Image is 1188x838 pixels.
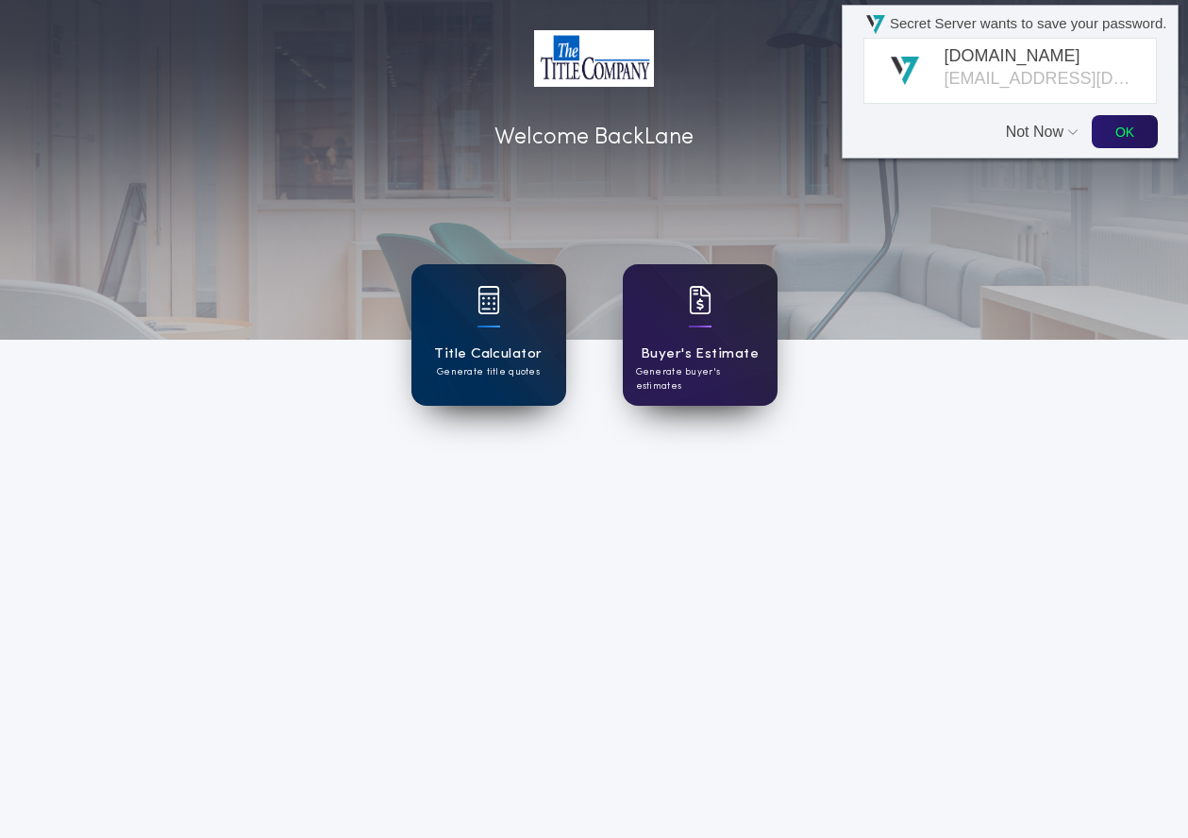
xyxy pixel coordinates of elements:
h1: Title Calculator [434,344,542,365]
img: card icon [689,286,711,314]
p: Generate title quotes [437,365,540,379]
p: Welcome Back Lane [494,121,694,155]
h1: Buyer's Estimate [641,344,759,365]
img: card icon [477,286,500,314]
a: card iconTitle CalculatorGenerate title quotes [411,264,566,406]
a: card iconBuyer's EstimateGenerate buyer's estimates [623,264,778,406]
img: account-logo [534,30,654,87]
p: Generate buyer's estimates [636,365,764,394]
